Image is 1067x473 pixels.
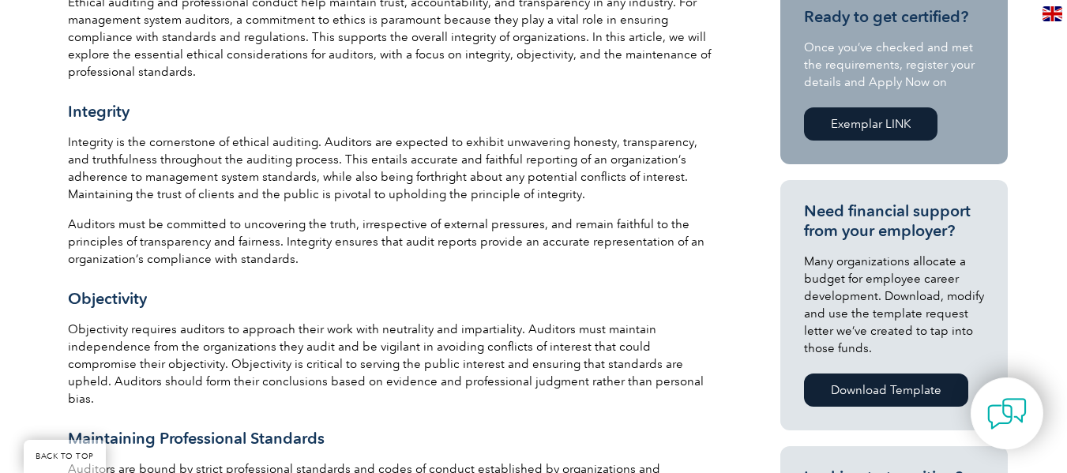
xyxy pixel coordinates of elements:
[804,374,968,407] a: Download Template
[804,253,984,357] p: Many organizations allocate a budget for employee career development. Download, modify and use th...
[24,440,106,473] a: BACK TO TOP
[68,102,716,122] h3: Integrity
[68,216,716,268] p: Auditors must be committed to uncovering the truth, irrespective of external pressures, and remai...
[804,39,984,91] p: Once you’ve checked and met the requirements, register your details and Apply Now on
[68,321,716,407] p: Objectivity requires auditors to approach their work with neutrality and impartiality. Auditors m...
[68,133,716,203] p: Integrity is the cornerstone of ethical auditing. Auditors are expected to exhibit unwavering hon...
[68,289,716,309] h3: Objectivity
[804,201,984,241] h3: Need financial support from your employer?
[68,429,716,449] h3: Maintaining Professional Standards
[804,7,984,27] h3: Ready to get certified?
[1043,6,1062,21] img: en
[987,394,1027,434] img: contact-chat.png
[804,107,937,141] a: Exemplar LINK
